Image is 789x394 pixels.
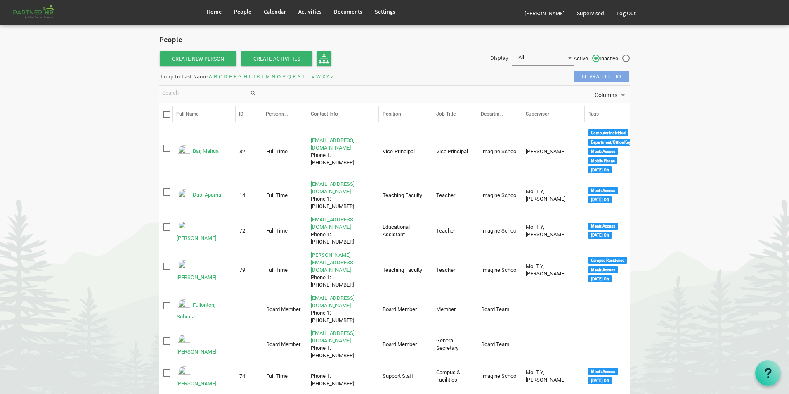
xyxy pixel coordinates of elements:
td: Ekka, Shobha Rani is template cell column header Full Name [173,250,236,290]
span: M [266,73,270,80]
td: George, Samson is template cell column header Full Name [173,328,236,361]
span: People [234,8,251,15]
div: [DATE] Off [588,232,612,239]
div: Computer Individual [588,129,628,136]
div: Meals Access [588,187,618,194]
td: Mol T Y, Smitha column header Supervisor [522,363,585,389]
td: Support Staff column header Position [379,363,432,389]
span: S [298,73,300,80]
td: Nayak, Labanya Rekha column header Supervisor [522,127,585,177]
img: Emp-185d491c-97f5-4e8b-837e-d12e7bc2f190.png [177,188,191,203]
td: 82 column header ID [236,127,262,177]
button: Columns [593,90,628,100]
span: A [209,73,212,80]
span: R [293,73,296,80]
span: Inactive [600,55,630,62]
span: Departments [481,111,509,117]
td: <div class="tag label label-default">Campus Residence</div> <div class="tag label label-default">... [585,250,630,290]
span: X [322,73,325,80]
h2: People [159,36,227,44]
div: Mobile Phone [588,157,617,164]
td: checkbox [159,127,173,177]
img: Emp-a83bfb42-0f5f-463c-869c-0ed82ff50f90.png [177,365,191,380]
td: Mol T Y, Smitha column header Supervisor [522,214,585,247]
a: [PERSON_NAME] [177,380,216,387]
td: Full Time column header Personnel Type [262,127,307,177]
span: Contact Info [311,111,338,117]
span: H [243,73,247,80]
td: General Secretary column header Job Title [432,328,477,361]
img: Emp-bb320c71-32d4-47a5-8c64-70be61bf7c75.png [177,333,191,348]
div: Meals Access [588,266,618,273]
td: Full Time column header Personnel Type [262,363,307,389]
td: Mol T Y, Smitha column header Supervisor [522,179,585,212]
span: W [316,73,321,80]
span: Home [207,8,222,15]
td: <div class="tag label label-default">Meals Access</div> <div class="tag label label-default">Sund... [585,214,630,247]
td: aparna@imagineschools.inPhone 1: +919668736179 is template cell column header Contact Info [307,179,379,212]
td: fullontons@gmail.comPhone 1: +917032207410 is template cell column header Contact Info [307,293,379,326]
td: column header ID [236,328,262,361]
td: Full Time column header Personnel Type [262,214,307,247]
a: [PERSON_NAME] [518,2,571,25]
a: [EMAIL_ADDRESS][DOMAIN_NAME] [311,216,354,230]
td: Full Time column header Personnel Type [262,179,307,212]
td: Imagine School column header Departments [477,250,522,290]
a: [EMAIL_ADDRESS][DOMAIN_NAME] [311,137,354,151]
td: 14 column header ID [236,179,262,212]
td: Campus & Facilities column header Job Title [432,363,477,389]
td: gs@stepind.orgPhone 1: +919123558022 is template cell column header Contact Info [307,328,379,361]
img: Emp-2633ee26-115b-439e-a7b8-ddb0d1dd37df.png [177,259,191,274]
div: Meals Access [588,368,618,375]
span: Tags [588,111,599,117]
a: Supervised [571,2,610,25]
td: Teacher column header Job Title [432,179,477,212]
a: [EMAIL_ADDRESS][DOMAIN_NAME] [311,295,354,309]
span: Activities [298,8,321,15]
div: Meals Access [588,148,618,155]
span: Personnel Type [266,111,300,117]
td: Board Team column header Departments [477,328,522,361]
span: Job Title [436,111,456,117]
img: Emp-c187bc14-d8fd-4524-baee-553e9cfda99b.png [177,144,191,159]
a: [PERSON_NAME] [177,274,216,280]
td: Imagine School column header Departments [477,363,522,389]
a: Log Out [610,2,642,25]
span: Z [331,73,334,80]
span: search [250,89,257,98]
td: Vice-Principal column header Position [379,127,432,177]
td: Imagine School column header Departments [477,127,522,177]
img: Emp-d106ab57-77a4-460e-8e39-c3c217cc8641.png [177,220,191,235]
a: Fullonton, Subrata [177,302,215,320]
td: Educational Assistant column header Position [379,214,432,247]
td: checkbox [159,214,173,247]
div: Meals Access [588,223,618,230]
span: P [282,73,286,80]
td: checkbox [159,179,173,212]
td: shobha@imagineschools.inPhone 1: +919102065904 is template cell column header Contact Info [307,250,379,290]
td: Full Time column header Personnel Type [262,250,307,290]
td: checkbox [159,250,173,290]
span: F [234,73,236,80]
span: Display [490,54,508,62]
a: [PERSON_NAME][EMAIL_ADDRESS][DOMAIN_NAME] [311,252,354,273]
input: Search [162,87,250,100]
td: checkbox [159,328,173,361]
td: Teacher column header Job Title [432,214,477,247]
td: Phone 1: +919827685342 is template cell column header Contact Info [307,363,379,389]
span: Settings [375,8,395,15]
td: Hansda, Saunri is template cell column header Full Name [173,363,236,389]
div: [DATE] Off [588,196,612,203]
td: Fullonton, Subrata is template cell column header Full Name [173,293,236,326]
span: Supervisor [526,111,549,117]
td: <div class="tag label label-default">Computer Individual</div> <div class="tag label label-defaul... [585,127,630,177]
td: Teacher column header Job Title [432,250,477,290]
div: [DATE] Off [588,275,612,282]
td: Board Member column header Position [379,293,432,326]
a: [PERSON_NAME] [177,235,216,241]
span: Columns [594,90,618,100]
a: Organisation Chart [317,51,331,66]
span: T [302,73,305,80]
img: org-chart.svg [319,53,329,64]
span: D [224,73,227,80]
